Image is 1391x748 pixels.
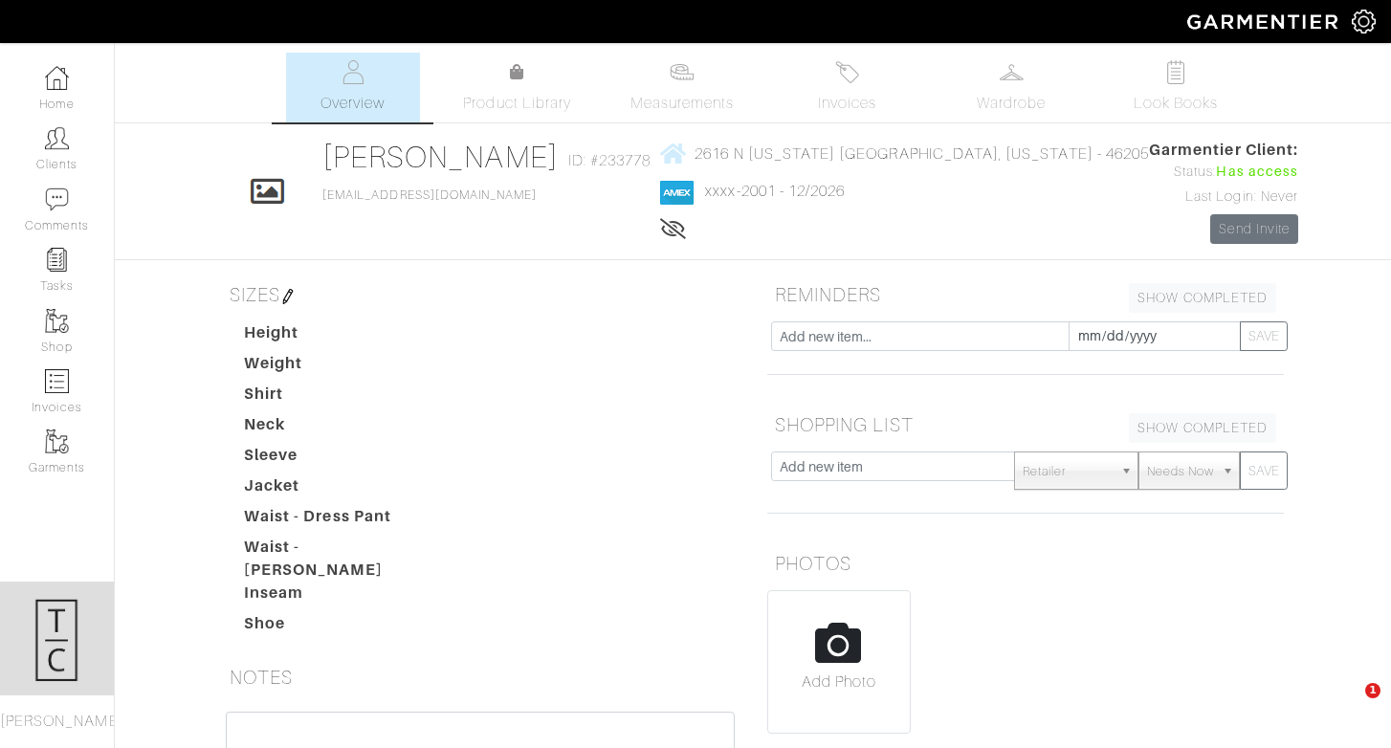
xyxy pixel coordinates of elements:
span: Needs Now [1147,452,1214,491]
a: [PERSON_NAME] [322,140,559,174]
img: american_express-1200034d2e149cdf2cc7894a33a747db654cf6f8355cb502592f1d228b2ac700.png [660,181,694,205]
dt: Shirt [230,383,448,413]
img: dashboard-icon-dbcd8f5a0b271acd01030246c82b418ddd0df26cd7fceb0bd07c9910d44c42f6.png [45,66,69,90]
img: garments-icon-b7da505a4dc4fd61783c78ac3ca0ef83fa9d6f193b1c9dc38574b1d14d53ca28.png [45,429,69,453]
div: Status: [1149,162,1298,183]
img: basicinfo-40fd8af6dae0f16599ec9e87c0ef1c0a1fdea2edbe929e3d69a839185d80c458.svg [341,60,364,84]
span: Measurements [630,92,735,115]
h5: NOTES [222,658,739,696]
a: [EMAIL_ADDRESS][DOMAIN_NAME] [322,188,537,202]
a: Look Books [1109,53,1243,122]
span: 1 [1365,683,1380,698]
input: Add new item... [771,321,1070,351]
span: 2616 N [US_STATE] [GEOGRAPHIC_DATA], [US_STATE] - 46205 [695,144,1149,162]
span: Product Library [463,92,571,115]
a: SHOW COMPLETED [1129,413,1276,443]
a: Wardrobe [944,53,1078,122]
a: SHOW COMPLETED [1129,283,1276,313]
dt: Shoe [230,612,448,643]
dt: Neck [230,413,448,444]
h5: SHOPPING LIST [767,406,1284,444]
a: Invoices [780,53,914,122]
img: pen-cf24a1663064a2ec1b9c1bd2387e9de7a2fa800b781884d57f21acf72779bad2.png [280,289,296,304]
button: SAVE [1240,321,1288,351]
iframe: Intercom live chat [1326,683,1372,729]
h5: SIZES [222,275,739,314]
span: Retailer [1023,452,1113,491]
span: ID: #233778 [568,149,651,172]
dt: Weight [230,352,448,383]
img: comment-icon-a0a6a9ef722e966f86d9cbdc48e553b5cf19dbc54f86b18d962a5391bc8f6eb6.png [45,187,69,211]
dt: Inseam [230,582,448,612]
span: Overview [320,92,385,115]
div: Last Login: Never [1149,187,1298,208]
img: wardrobe-487a4870c1b7c33e795ec22d11cfc2ed9d08956e64fb3008fe2437562e282088.svg [1000,60,1024,84]
input: Add new item [771,451,1015,481]
span: Look Books [1134,92,1219,115]
span: Invoices [818,92,876,115]
h5: REMINDERS [767,275,1284,314]
span: Has access [1216,162,1298,183]
dt: Waist - Dress Pant [230,505,448,536]
img: reminder-icon-8004d30b9f0a5d33ae49ab947aed9ed385cf756f9e5892f1edd6e32f2345188e.png [45,248,69,272]
img: todo-9ac3debb85659649dc8f770b8b6100bb5dab4b48dedcbae339e5042a72dfd3cc.svg [1164,60,1188,84]
span: Garmentier Client: [1149,139,1298,162]
a: Send Invite [1210,214,1298,244]
span: Wardrobe [977,92,1046,115]
button: SAVE [1240,451,1288,490]
img: clients-icon-6bae9207a08558b7cb47a8932f037763ab4055f8c8b6bfacd5dc20c3e0201464.png [45,126,69,150]
img: orders-27d20c2124de7fd6de4e0e44c1d41de31381a507db9b33961299e4e07d508b8c.svg [835,60,859,84]
dt: Sleeve [230,444,448,474]
img: measurements-466bbee1fd09ba9460f595b01e5d73f9e2bff037440d3c8f018324cb6cdf7a4a.svg [670,60,694,84]
a: Product Library [451,61,585,115]
dt: Waist - [PERSON_NAME] [230,536,448,582]
dt: Height [230,321,448,352]
a: Overview [286,53,420,122]
img: orders-icon-0abe47150d42831381b5fb84f609e132dff9fe21cb692f30cb5eec754e2cba89.png [45,369,69,393]
img: garments-icon-b7da505a4dc4fd61783c78ac3ca0ef83fa9d6f193b1c9dc38574b1d14d53ca28.png [45,309,69,333]
h5: PHOTOS [767,544,1284,583]
a: xxxx-2001 - 12/2026 [705,183,845,200]
dt: Jacket [230,474,448,505]
a: Measurements [615,53,750,122]
img: gear-icon-white-bd11855cb880d31180b6d7d6211b90ccbf57a29d726f0c71d8c61bd08dd39cc2.png [1352,10,1376,33]
a: 2616 N [US_STATE] [GEOGRAPHIC_DATA], [US_STATE] - 46205 [660,142,1149,165]
img: garmentier-logo-header-white-b43fb05a5012e4ada735d5af1a66efaba907eab6374d6393d1fbf88cb4ef424d.png [1178,5,1352,38]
